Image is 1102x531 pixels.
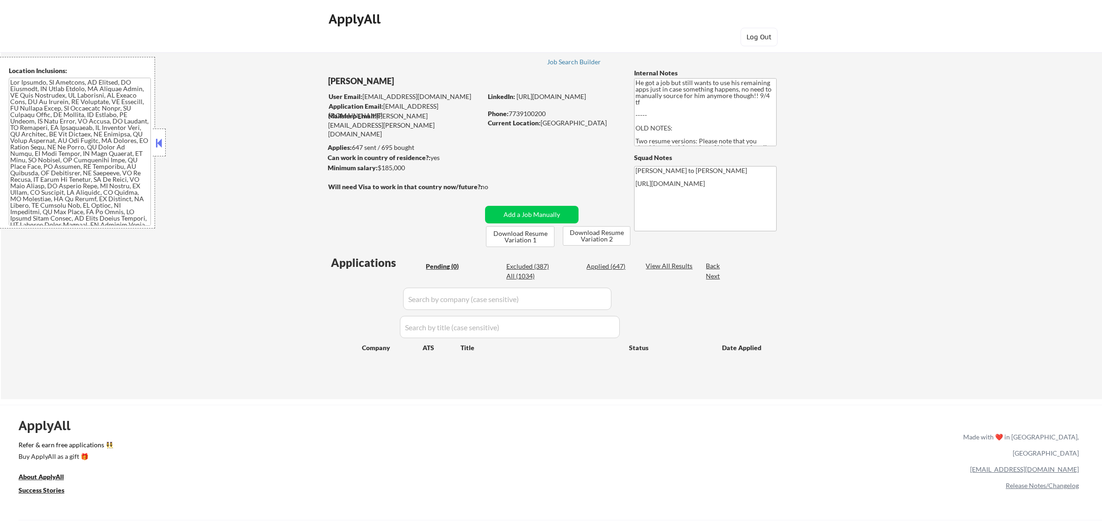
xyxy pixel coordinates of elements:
[362,343,423,352] div: Company
[328,164,378,172] strong: Minimum salary:
[586,262,633,271] div: Applied (647)
[547,59,601,65] div: Job Search Builder
[547,58,601,68] a: Job Search Builder
[328,111,482,139] div: [PERSON_NAME][EMAIL_ADDRESS][PERSON_NAME][DOMAIN_NAME]
[488,110,509,117] strong: Phone:
[634,153,777,162] div: Squad Notes
[488,119,541,127] strong: Current Location:
[461,343,620,352] div: Title
[328,143,482,152] div: 647 sent / 695 bought
[329,92,482,101] div: [EMAIL_ADDRESS][DOMAIN_NAME]
[629,339,709,356] div: Status
[1006,482,1079,489] a: Release Notes/Changelog
[488,109,619,118] div: 7739100200
[517,93,586,100] a: [URL][DOMAIN_NAME]
[488,93,515,100] strong: LinkedIn:
[722,343,763,352] div: Date Applied
[328,183,482,191] strong: Will need Visa to work in that country now/future?:
[646,261,695,271] div: View All Results
[423,343,461,352] div: ATS
[970,465,1079,473] a: [EMAIL_ADDRESS][DOMAIN_NAME]
[486,226,554,247] button: Download Resume Variation 1
[19,485,77,497] a: Success Stories
[19,472,77,483] a: About ApplyAll
[481,182,507,191] div: no
[328,75,518,87] div: [PERSON_NAME]
[328,153,479,162] div: yes
[331,257,423,268] div: Applications
[328,163,482,173] div: $185,000
[19,486,64,494] u: Success Stories
[9,66,151,75] div: Location Inclusions:
[328,112,376,120] strong: Mailslurp Email:
[706,261,721,271] div: Back
[19,442,770,451] a: Refer & earn free applications 👯‍♀️
[328,154,430,161] strong: Can work in country of residence?:
[563,226,630,246] button: Download Resume Variation 2
[329,102,383,110] strong: Application Email:
[426,262,472,271] div: Pending (0)
[328,143,352,151] strong: Applies:
[403,288,611,310] input: Search by company (case sensitive)
[329,102,482,120] div: [EMAIL_ADDRESS][DOMAIN_NAME]
[19,473,64,481] u: About ApplyAll
[706,272,721,281] div: Next
[19,453,111,460] div: Buy ApplyAll as a gift 🎁
[741,28,778,46] button: Log Out
[634,68,777,78] div: Internal Notes
[19,451,111,463] a: Buy ApplyAll as a gift 🎁
[400,316,620,338] input: Search by title (case sensitive)
[485,206,579,223] button: Add a Job Manually
[488,118,619,128] div: [GEOGRAPHIC_DATA]
[959,429,1079,461] div: Made with ❤️ in [GEOGRAPHIC_DATA], [GEOGRAPHIC_DATA]
[329,93,362,100] strong: User Email:
[329,11,383,27] div: ApplyAll
[506,272,553,281] div: All (1034)
[506,262,553,271] div: Excluded (387)
[19,418,81,433] div: ApplyAll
